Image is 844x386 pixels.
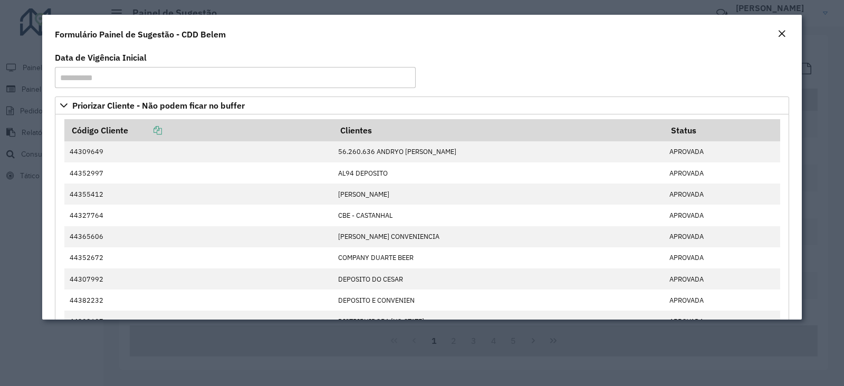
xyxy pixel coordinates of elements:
td: APROVADA [664,205,780,226]
td: APROVADA [664,226,780,247]
td: 44352672 [64,247,333,268]
td: AL94 DEPOSITO [333,162,664,184]
em: Fechar [778,30,786,38]
th: Código Cliente [64,119,333,141]
th: Clientes [333,119,664,141]
td: DISTRIBUIDORA [US_STATE] [333,311,664,332]
td: APROVADA [664,289,780,311]
label: Data de Vigência Inicial [55,51,147,64]
th: Status [664,119,780,141]
td: 44302607 [64,311,333,332]
td: 44307992 [64,268,333,289]
td: [PERSON_NAME] CONVENIENCIA [333,226,664,247]
td: 44352997 [64,162,333,184]
td: DEPOSITO E CONVENIEN [333,289,664,311]
td: APROVADA [664,247,780,268]
td: 44365606 [64,226,333,247]
td: DEPOSITO DO CESAR [333,268,664,289]
td: APROVADA [664,162,780,184]
td: 44355412 [64,184,333,205]
button: Close [774,27,789,41]
td: 44382232 [64,289,333,311]
td: 44309649 [64,141,333,162]
h4: Formulário Painel de Sugestão - CDD Belem [55,28,226,41]
td: APROVADA [664,268,780,289]
td: [PERSON_NAME] [333,184,664,205]
td: APROVADA [664,141,780,162]
a: Priorizar Cliente - Não podem ficar no buffer [55,96,789,114]
td: CBE - CASTANHAL [333,205,664,226]
td: 56.260.636 ANDRYO [PERSON_NAME] [333,141,664,162]
a: Copiar [128,125,162,136]
td: APROVADA [664,184,780,205]
td: COMPANY DUARTE BEER [333,247,664,268]
td: 44327764 [64,205,333,226]
span: Priorizar Cliente - Não podem ficar no buffer [72,101,245,110]
td: APROVADA [664,311,780,332]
